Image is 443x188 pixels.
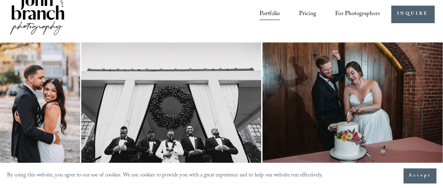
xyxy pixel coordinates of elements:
[259,8,280,20] a: Portfolio
[335,8,380,20] span: For Photographers
[335,8,380,20] a: folder dropdown
[299,8,316,20] a: Pricing
[409,172,431,179] span: Accept
[262,42,443,163] img: A couple is playfully cutting their wedding cake. The bride is wearing a white strapless gown, an...
[7,170,323,181] p: By using this website, you agree to our use of cookies. We use cookies to provide you with a grea...
[81,42,261,163] img: Group of men in tuxedos standing under a large wreath on a building's entrance.
[403,168,436,183] button: Accept
[391,6,434,23] a: INQUIRE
